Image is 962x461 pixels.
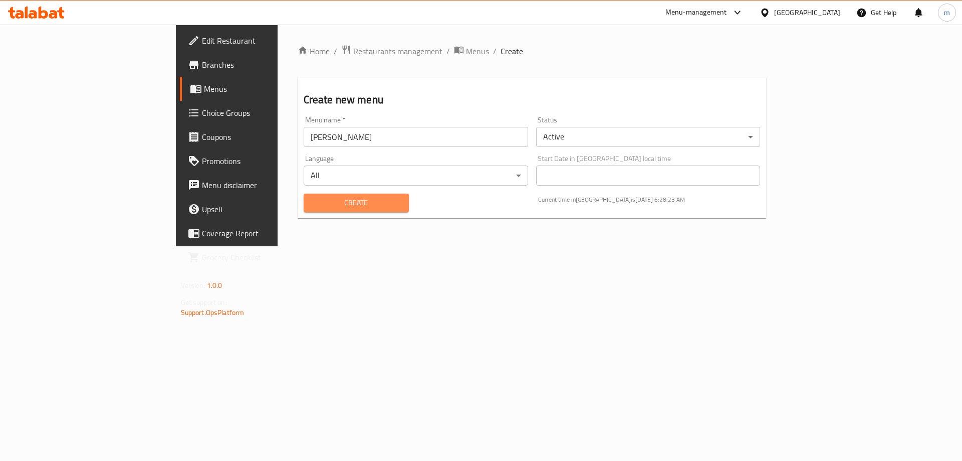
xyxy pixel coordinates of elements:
div: [GEOGRAPHIC_DATA] [774,7,840,18]
a: Choice Groups [180,101,337,125]
span: Create [312,197,401,209]
span: 1.0.0 [207,279,222,292]
p: Current time in [GEOGRAPHIC_DATA] is [DATE] 6:28:23 AM [538,195,761,204]
span: Upsell [202,203,329,215]
div: Active [536,127,761,147]
a: Menus [454,45,489,58]
span: Choice Groups [202,107,329,119]
a: Support.OpsPlatform [181,306,245,319]
span: Menus [466,45,489,57]
a: Edit Restaurant [180,29,337,53]
nav: breadcrumb [298,45,767,58]
button: Create [304,194,409,212]
a: Grocery Checklist [180,245,337,269]
a: Menus [180,77,337,101]
a: Upsell [180,197,337,221]
a: Promotions [180,149,337,173]
li: / [493,45,497,57]
h2: Create new menu [304,92,761,107]
a: Restaurants management [341,45,442,58]
span: Coverage Report [202,227,329,239]
span: Restaurants management [353,45,442,57]
span: Coupons [202,131,329,143]
div: All [304,166,528,186]
div: Menu-management [665,7,727,19]
li: / [446,45,450,57]
a: Menu disclaimer [180,173,337,197]
span: m [944,7,950,18]
span: Menus [204,83,329,95]
span: Get support on: [181,296,227,309]
a: Branches [180,53,337,77]
span: Edit Restaurant [202,35,329,47]
span: Branches [202,59,329,71]
a: Coupons [180,125,337,149]
a: Coverage Report [180,221,337,245]
span: Promotions [202,155,329,167]
input: Please enter Menu name [304,127,528,147]
span: Version: [181,279,205,292]
span: Create [501,45,523,57]
span: Menu disclaimer [202,179,329,191]
span: Grocery Checklist [202,251,329,263]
